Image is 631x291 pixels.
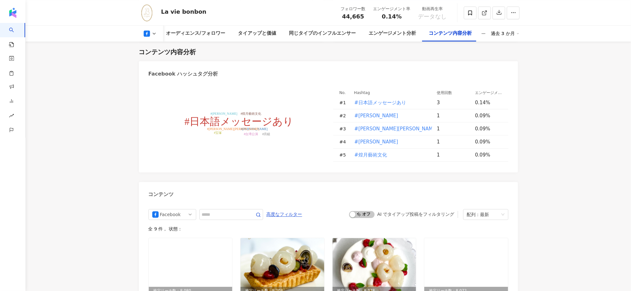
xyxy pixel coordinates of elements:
div: # 2 [340,112,349,119]
div: 0.14% [475,99,502,106]
div: 3 [437,99,470,106]
div: エンゲージメント率 [373,6,411,12]
button: #[PERSON_NAME] [354,109,398,122]
div: 1 [437,112,470,119]
th: Hashtag [349,89,432,96]
div: コンテンツ [148,191,174,198]
tspan: #[PERSON_NAME] [210,112,237,115]
div: 動画再生率 [418,6,447,12]
span: #[PERSON_NAME][PERSON_NAME] [355,125,438,132]
div: エンゲージメント分析 [369,30,416,37]
tspan: #[PERSON_NAME][PERSON_NAME] [207,127,259,131]
div: 0.09% [475,138,502,145]
a: search [9,23,22,42]
button: #日本語メッセージあり [354,96,407,109]
div: Facebook [160,209,181,220]
div: # 3 [340,125,349,132]
div: # 4 [340,138,349,145]
td: #日本語メッセージあり [349,96,432,109]
div: Facebook ハッシュタグ分析 [148,70,218,77]
span: 44,665 [342,13,364,20]
button: #[PERSON_NAME] [354,135,398,148]
div: 0.09% [475,125,502,132]
td: #煌月藝術文化 [349,149,432,162]
td: 0.14% [470,96,508,109]
img: logo icon [8,8,18,18]
div: # 5 [340,151,349,158]
td: 0.09% [470,149,508,162]
div: La vie bonbon [161,8,206,16]
div: 1 [437,138,470,145]
td: #中原由貴 [349,135,432,149]
tspan: #台湾公演 [244,132,258,136]
tspan: #[PERSON_NAME] [240,127,267,131]
div: 同じタイプのインフルエンサー [289,30,356,37]
td: 0.09% [470,109,508,122]
td: 0.09% [470,135,508,149]
td: 0.09% [470,122,508,135]
th: 使用回数 [432,89,470,96]
span: #[PERSON_NAME] [355,138,398,145]
tspan: #日本語メッセージあり [184,116,293,127]
tspan: #月組 [262,132,270,136]
th: エンゲージメント率 [470,89,508,96]
div: コンテンツ内容分析 [139,47,196,56]
span: 高度なフィルター [267,209,302,220]
td: #瀬奈じゅん [349,109,432,122]
div: 1 [437,151,470,158]
th: No. [333,89,349,96]
div: AI でタイアップ投稿をフィルタリング [377,212,454,217]
span: 0.14% [382,13,402,20]
div: タイアップと価値 [238,30,276,37]
div: 1 [437,125,470,132]
td: #彩乃かなみ [349,122,432,135]
span: データなし [418,13,447,20]
div: 全 9 件 ， 状態： [148,226,508,231]
button: #[PERSON_NAME][PERSON_NAME] [354,122,438,135]
div: フォロワー数 [341,6,366,12]
span: rise [9,109,14,124]
button: #煌月藝術文化 [354,149,388,161]
div: # 1 [340,99,349,106]
tspan: #宝塚 [214,131,222,135]
span: #煌月藝術文化 [355,151,387,158]
div: 過去 3 か月 [491,28,520,39]
span: #[PERSON_NAME] [355,112,398,119]
tspan: #煌月藝術文化 [240,112,261,115]
div: 配列：最新 [467,209,499,220]
div: オーディエンス/フォロワー [166,30,225,37]
div: コンテンツ内容分析 [429,30,472,37]
div: 0.09% [475,151,502,158]
img: KOL Avatar [137,3,156,22]
button: 高度なフィルター [266,209,303,219]
div: 0.09% [475,112,502,119]
span: #日本語メッセージあり [355,99,406,106]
